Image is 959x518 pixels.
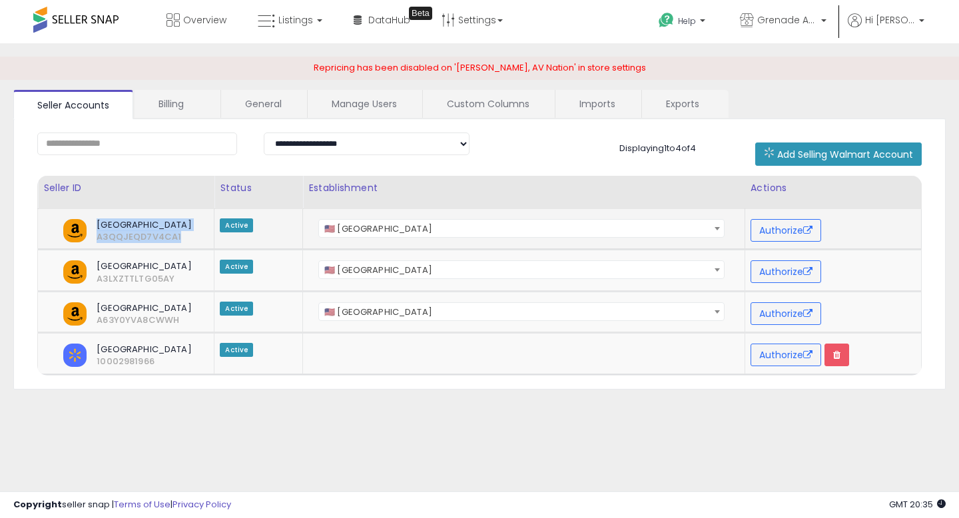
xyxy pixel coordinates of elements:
span: Overview [183,13,226,27]
button: Authorize [751,302,821,325]
span: A63Y0YVA8CWWH [87,314,107,326]
i: Get Help [658,12,675,29]
a: Seller Accounts [13,90,133,119]
span: 🇺🇸 United States [318,302,725,321]
span: 🇺🇸 United States [319,303,724,322]
a: Manage Users [308,90,421,118]
span: A3LXZTTLTG05AY [87,273,107,285]
span: 🇺🇸 United States [318,219,725,238]
div: Tooltip anchor [409,7,432,20]
span: [GEOGRAPHIC_DATA] [87,260,184,272]
img: walmart.png [63,344,87,367]
span: Active [220,343,253,357]
div: seller snap | | [13,499,231,511]
span: Active [220,302,253,316]
a: Billing [135,90,219,118]
span: 2025-09-12 20:35 GMT [889,498,946,511]
span: Active [220,218,253,232]
div: Seller ID [43,181,208,195]
span: 10002981966 [87,356,107,368]
span: Repricing has been disabled on '[PERSON_NAME], AV Nation' in store settings [314,61,646,74]
div: Status [220,181,297,195]
button: Authorize [751,344,821,366]
a: Help [648,2,719,43]
strong: Copyright [13,498,62,511]
span: Grenade Audio [757,13,817,27]
a: Exports [642,90,727,118]
button: Authorize [751,219,821,242]
span: Help [678,15,696,27]
span: 🇺🇸 United States [319,220,724,238]
span: [GEOGRAPHIC_DATA] [87,302,184,314]
span: Listings [278,13,313,27]
a: General [221,90,306,118]
span: [GEOGRAPHIC_DATA] [87,344,184,356]
button: Add Selling Walmart Account [755,142,922,166]
a: Custom Columns [423,90,553,118]
img: amazon.png [63,302,87,326]
span: Add Selling Walmart Account [777,148,913,161]
span: 🇺🇸 United States [319,261,724,280]
span: 🇺🇸 United States [318,260,725,279]
span: A3QQJEQD7V4CA1 [87,231,107,243]
span: Displaying 1 to 4 of 4 [619,142,696,154]
a: Imports [555,90,640,118]
span: DataHub [368,13,410,27]
a: Terms of Use [114,498,170,511]
a: Hi [PERSON_NAME] [848,13,924,43]
div: Establishment [308,181,739,195]
span: Hi [PERSON_NAME] [865,13,915,27]
span: [GEOGRAPHIC_DATA] [87,219,184,231]
img: amazon.png [63,219,87,242]
img: amazon.png [63,260,87,284]
div: Actions [751,181,916,195]
button: Authorize [751,260,821,283]
a: Privacy Policy [172,498,231,511]
span: Active [220,260,253,274]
